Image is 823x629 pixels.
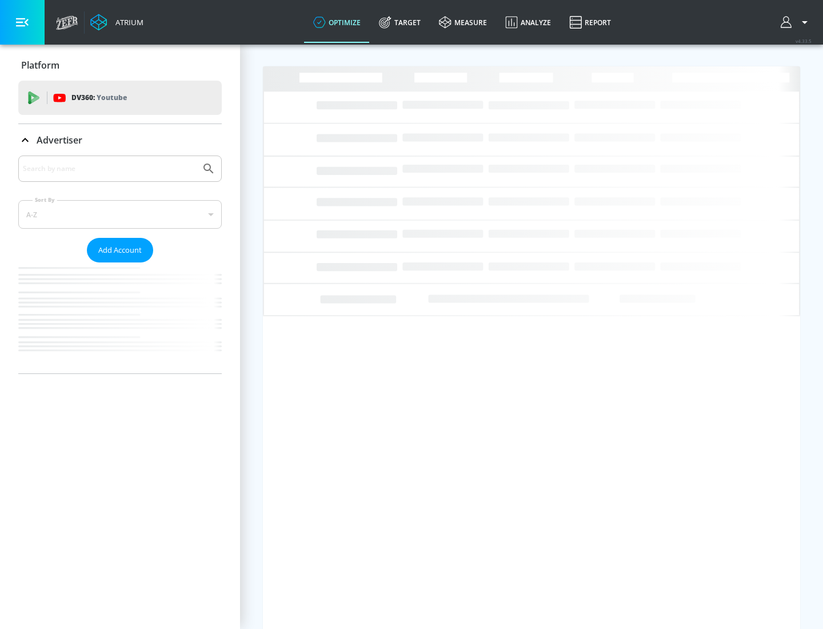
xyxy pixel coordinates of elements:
button: Add Account [87,238,153,262]
a: Analyze [496,2,560,43]
div: DV360: Youtube [18,81,222,115]
span: v 4.33.5 [796,38,812,44]
label: Sort By [33,196,57,204]
p: Platform [21,59,59,71]
a: Atrium [90,14,143,31]
div: Advertiser [18,156,222,373]
input: Search by name [23,161,196,176]
div: A-Z [18,200,222,229]
a: optimize [304,2,370,43]
a: Report [560,2,620,43]
p: DV360: [71,91,127,104]
span: Add Account [98,244,142,257]
div: Atrium [111,17,143,27]
a: measure [430,2,496,43]
p: Advertiser [37,134,82,146]
a: Target [370,2,430,43]
nav: list of Advertiser [18,262,222,373]
div: Platform [18,49,222,81]
div: Advertiser [18,124,222,156]
p: Youtube [97,91,127,103]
